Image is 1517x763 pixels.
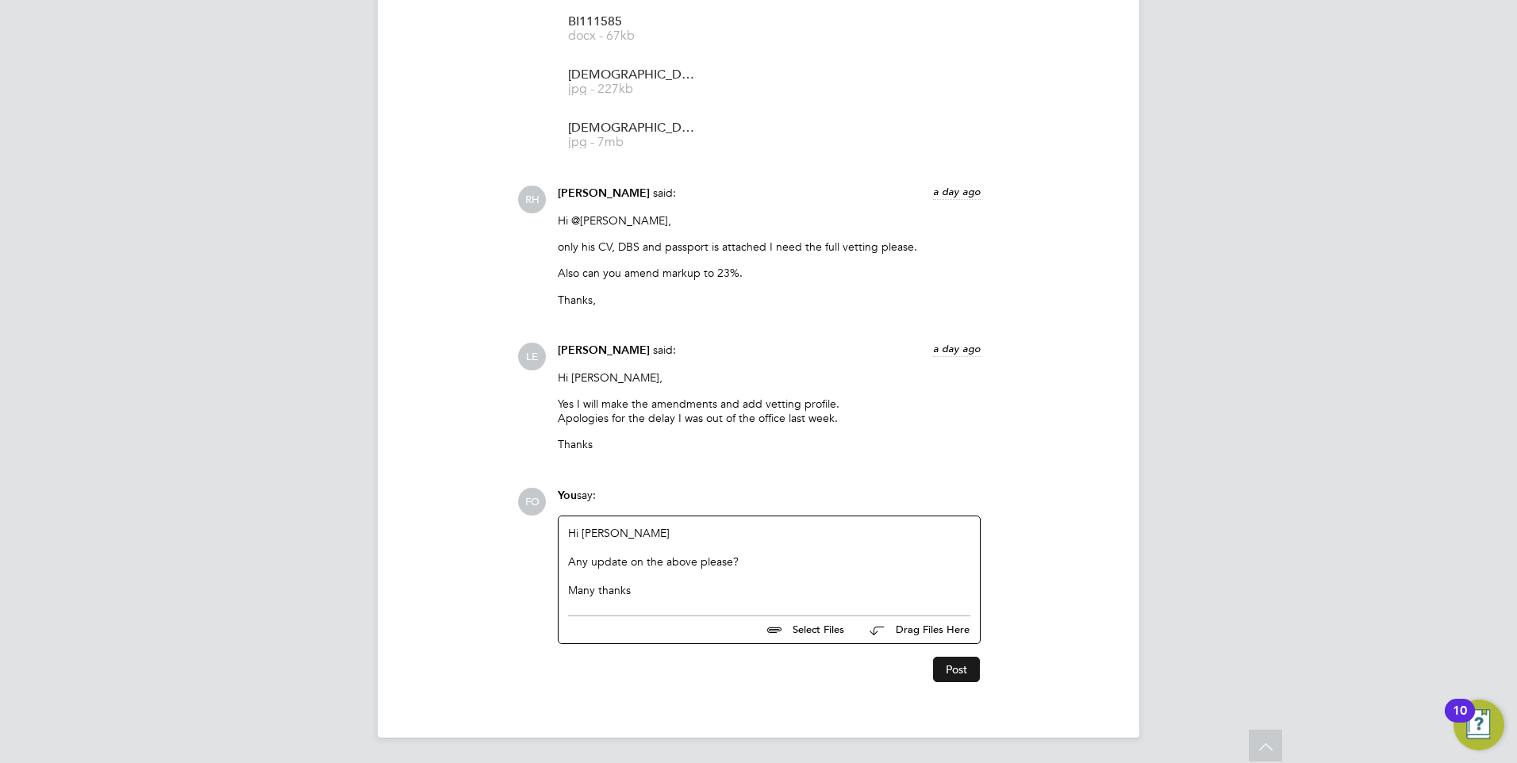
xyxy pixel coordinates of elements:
[568,526,970,598] div: Hi [PERSON_NAME]
[568,69,695,81] span: [DEMOGRAPHIC_DATA]%20DBS
[558,240,981,254] p: only his CV, DBS and passport is attached I need the full vetting please.
[568,554,970,569] div: Any update on the above please?
[558,293,981,307] p: Thanks,
[568,30,695,42] span: docx - 67kb
[558,437,981,451] p: Thanks
[933,657,980,682] button: Post
[653,343,676,357] span: said:
[558,343,650,357] span: [PERSON_NAME]
[568,16,695,42] a: BI111585 docx - 67kb
[558,397,981,425] p: Yes I will make the amendments and add vetting profile. Apologies for the delay I was out of the ...
[558,186,650,200] span: [PERSON_NAME]
[653,186,676,200] span: said:
[857,614,970,647] button: Drag Files Here
[1454,700,1504,750] button: Open Resource Center, 10 new notifications
[568,122,695,148] a: [DEMOGRAPHIC_DATA]%20Passport jpg - 7mb
[518,488,546,516] span: FO
[558,266,981,280] p: Also can you amend markup to 23%.
[558,213,981,228] p: Hi @[PERSON_NAME],
[558,489,577,502] span: You
[558,370,981,385] p: Hi [PERSON_NAME],
[568,122,695,134] span: [DEMOGRAPHIC_DATA]%20Passport
[568,16,695,28] span: BI111585
[518,343,546,370] span: LE
[1453,711,1467,731] div: 10
[568,136,695,148] span: jpg - 7mb
[568,83,695,95] span: jpg - 227kb
[568,583,970,597] div: Many thanks
[558,488,981,516] div: say:
[568,69,695,95] a: [DEMOGRAPHIC_DATA]%20DBS jpg - 227kb
[933,342,981,355] span: a day ago
[933,185,981,198] span: a day ago
[518,186,546,213] span: RH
